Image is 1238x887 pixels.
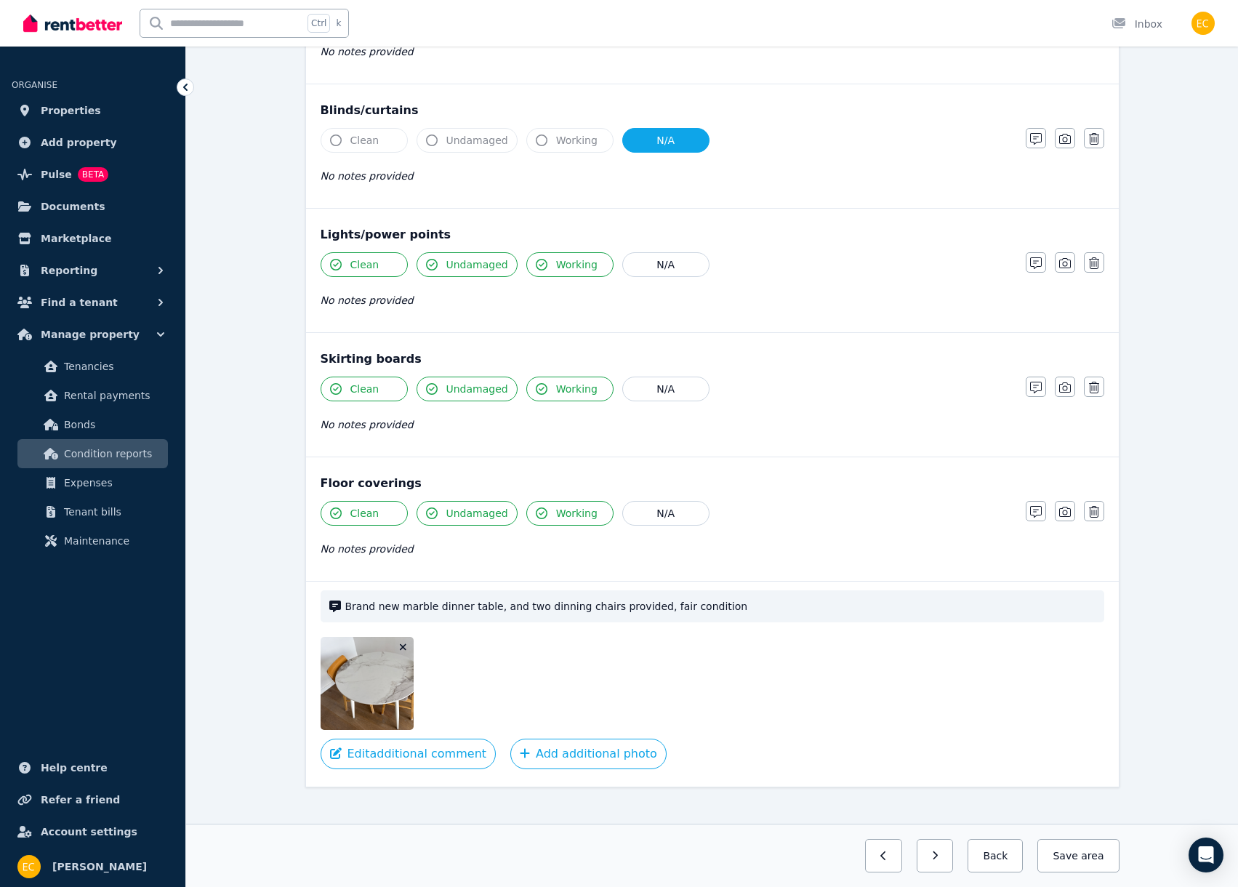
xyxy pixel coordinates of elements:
[1112,17,1162,31] div: Inbox
[526,377,614,401] button: Working
[321,294,414,306] span: No notes provided
[12,128,174,157] a: Add property
[526,252,614,277] button: Working
[622,377,710,401] button: N/A
[350,257,379,272] span: Clean
[64,445,162,462] span: Condition reports
[622,252,710,277] button: N/A
[41,294,118,311] span: Find a tenant
[41,166,72,183] span: Pulse
[41,134,117,151] span: Add property
[52,858,147,875] span: [PERSON_NAME]
[417,501,518,526] button: Undamaged
[526,501,614,526] button: Working
[12,288,174,317] button: Find a tenant
[417,252,518,277] button: Undamaged
[556,506,598,521] span: Working
[321,350,1104,368] div: Skirting boards
[41,326,140,343] span: Manage property
[446,382,508,396] span: Undamaged
[17,381,168,410] a: Rental payments
[321,637,445,730] img: image.jpg
[12,785,174,814] a: Refer a friend
[321,739,497,769] button: Editadditional comment
[446,506,508,521] span: Undamaged
[556,257,598,272] span: Working
[64,358,162,375] span: Tenancies
[308,14,330,33] span: Ctrl
[12,192,174,221] a: Documents
[64,503,162,521] span: Tenant bills
[64,532,162,550] span: Maintenance
[446,257,508,272] span: Undamaged
[336,17,341,29] span: k
[12,224,174,253] a: Marketplace
[64,387,162,404] span: Rental payments
[321,501,408,526] button: Clean
[41,823,137,840] span: Account settings
[12,817,174,846] a: Account settings
[41,759,108,776] span: Help centre
[41,102,101,119] span: Properties
[1191,12,1215,35] img: Eva Chang
[321,252,408,277] button: Clean
[321,170,414,182] span: No notes provided
[622,501,710,526] button: N/A
[12,753,174,782] a: Help centre
[17,439,168,468] a: Condition reports
[321,543,414,555] span: No notes provided
[64,474,162,491] span: Expenses
[41,791,120,808] span: Refer a friend
[12,96,174,125] a: Properties
[350,382,379,396] span: Clean
[350,133,379,148] span: Clean
[622,128,710,153] button: N/A
[1037,839,1119,872] button: Save area
[41,198,105,215] span: Documents
[321,419,414,430] span: No notes provided
[17,497,168,526] a: Tenant bills
[556,133,598,148] span: Working
[321,475,1104,492] div: Floor coverings
[1189,838,1223,872] div: Open Intercom Messenger
[17,410,168,439] a: Bonds
[64,416,162,433] span: Bonds
[968,839,1023,872] button: Back
[321,102,1104,119] div: Blinds/curtains
[78,167,108,182] span: BETA
[17,855,41,878] img: Eva Chang
[321,377,408,401] button: Clean
[41,262,97,279] span: Reporting
[17,468,168,497] a: Expenses
[12,256,174,285] button: Reporting
[1081,848,1104,863] span: area
[12,320,174,349] button: Manage property
[41,230,111,247] span: Marketplace
[17,526,168,555] a: Maintenance
[17,352,168,381] a: Tenancies
[12,80,57,90] span: ORGANISE
[345,599,1096,614] span: Brand new marble dinner table, and two dinning chairs provided, fair condition
[417,377,518,401] button: Undamaged
[12,160,174,189] a: PulseBETA
[417,128,518,153] button: Undamaged
[556,382,598,396] span: Working
[321,46,414,57] span: No notes provided
[23,12,122,34] img: RentBetter
[526,128,614,153] button: Working
[321,226,1104,244] div: Lights/power points
[446,133,508,148] span: Undamaged
[350,506,379,521] span: Clean
[321,128,408,153] button: Clean
[510,739,667,769] button: Add additional photo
